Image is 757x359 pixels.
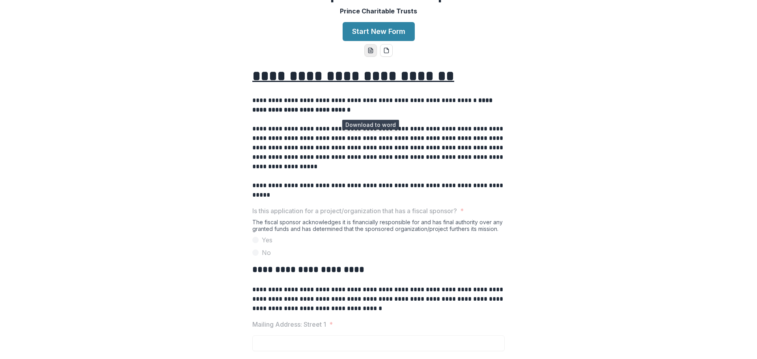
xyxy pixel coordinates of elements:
button: pdf-download [380,44,393,57]
p: Is this application for a project/organization that has a fiscal sponsor? [252,206,457,216]
span: Yes [262,235,272,245]
div: The fiscal sponsor acknowledges it is financially responsible for and has final authority over an... [252,219,505,235]
p: Mailing Address: Street 1 [252,320,326,329]
p: Prince Charitable Trusts [340,6,417,16]
button: word-download [364,44,377,57]
span: No [262,248,271,257]
button: Start New Form [343,22,415,41]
